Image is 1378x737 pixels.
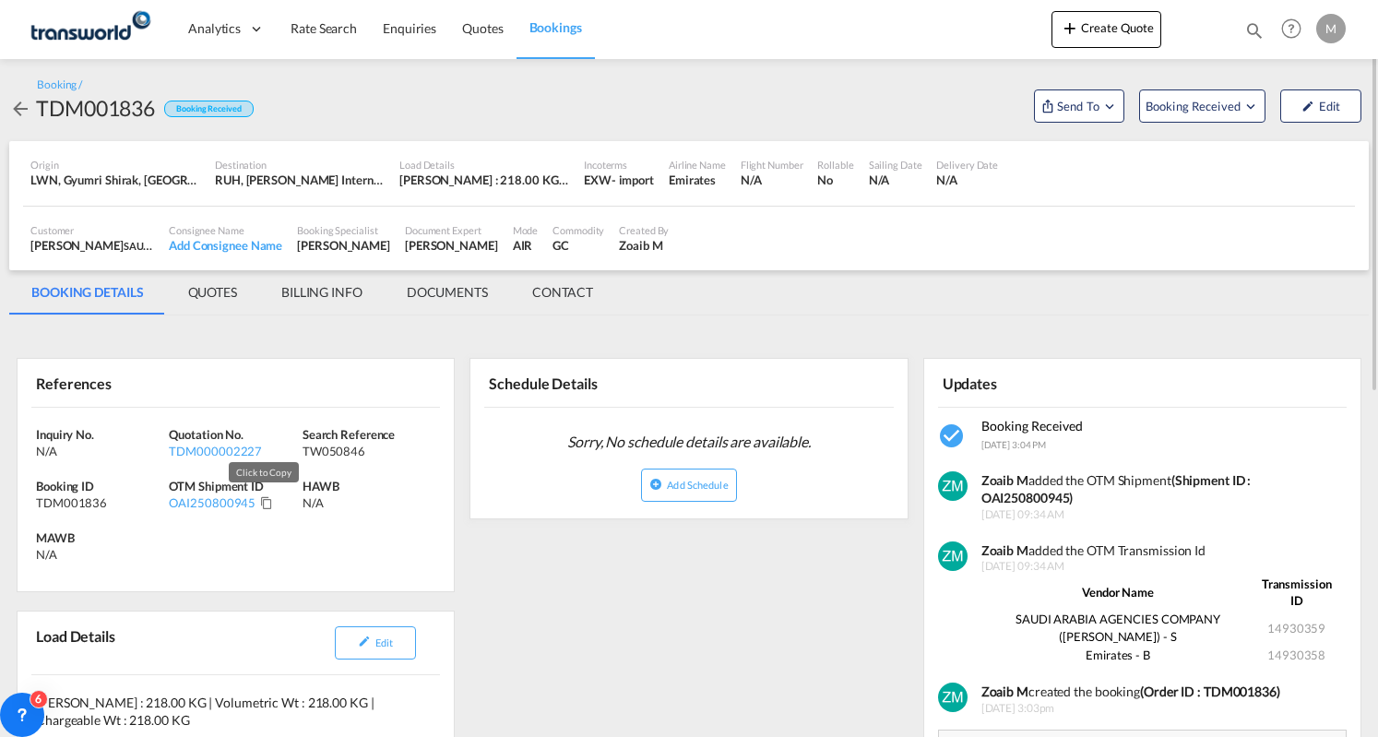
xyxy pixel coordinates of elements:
[817,172,853,188] div: No
[981,646,1255,664] td: Emirates - B
[938,683,968,712] img: GYPPNPAAAAAElFTkSuQmCC
[1254,646,1338,664] td: 14930358
[619,223,669,237] div: Created By
[462,20,503,36] span: Quotes
[817,158,853,172] div: Rollable
[669,158,726,172] div: Airline Name
[513,223,539,237] div: Mode
[303,479,339,493] span: HAWB
[529,19,582,35] span: Bookings
[1082,585,1154,600] strong: Vendor Name
[641,469,736,502] button: icon-plus-circleAdd Schedule
[124,238,378,253] span: SAUDI ARABIA AGENCIES COMPANY ([PERSON_NAME])
[405,223,498,237] div: Document Expert
[1139,89,1265,123] button: Open demo menu
[1055,97,1101,115] span: Send To
[981,610,1255,645] td: SAUDI ARABIA AGENCIES COMPANY ([PERSON_NAME]) - S
[981,507,1338,523] span: [DATE] 09:34 AM
[260,496,273,509] md-icon: Click to Copy
[981,542,1028,558] strong: Zoaib M
[869,158,922,172] div: Sailing Date
[869,172,922,188] div: N/A
[513,237,539,254] div: AIR
[37,77,82,93] div: Booking /
[1059,17,1081,39] md-icon: icon-plus 400-fg
[297,223,390,237] div: Booking Specialist
[169,223,282,237] div: Consignee Name
[1051,11,1161,48] button: icon-plus 400-fgCreate Quote
[938,366,1139,398] div: Updates
[9,270,166,315] md-tab-item: BOOKING DETAILS
[510,270,615,315] md-tab-item: CONTACT
[405,237,498,254] div: [PERSON_NAME]
[1276,13,1307,44] span: Help
[741,158,803,172] div: Flight Number
[1316,14,1346,43] div: M
[981,559,1338,575] span: [DATE] 09:34 AM
[36,93,155,123] div: TDM001836
[358,635,371,648] md-icon: icon-pencil
[552,237,604,254] div: GC
[584,172,612,188] div: EXW
[36,530,75,545] span: MAWB
[36,427,94,442] span: Inquiry No.
[28,8,152,50] img: 1a84b2306ded11f09c1219774cd0a0fe.png
[938,541,968,571] img: GYPPNPAAAAAElFTkSuQmCC
[649,478,662,491] md-icon: icon-plus-circle
[18,18,388,38] body: Editor, editor10
[169,443,297,459] div: TDM000002227
[36,546,57,563] div: N/A
[9,98,31,120] md-icon: icon-arrow-left
[981,439,1047,450] span: [DATE] 3:04 PM
[399,172,569,188] div: [PERSON_NAME] : 218.00 KG | Volumetric Wt : 218.00 KG | Chargeable Wt : 218.00 KG
[303,443,431,459] div: TW050846
[229,462,299,482] md-tooltip: Click to Copy
[169,479,264,493] span: OTM Shipment ID
[1276,13,1316,46] div: Help
[164,101,253,118] div: Booking Received
[981,541,1338,560] div: added the OTM Transmission Id
[560,424,818,459] span: Sorry, No schedule details are available.
[981,418,1083,434] span: Booking Received
[30,158,200,172] div: Origin
[399,158,569,172] div: Load Details
[303,427,395,442] span: Search Reference
[291,20,357,36] span: Rate Search
[612,172,654,188] div: - import
[1034,89,1124,123] button: Open demo menu
[981,683,1338,701] div: created the booking
[981,472,1028,488] strong: Zoaib M
[36,443,164,459] div: N/A
[1280,89,1361,123] button: icon-pencilEdit
[981,684,1028,699] b: Zoaib M
[938,422,968,451] md-icon: icon-checkbox-marked-circle
[375,636,393,648] span: Edit
[936,158,998,172] div: Delivery Date
[584,158,654,172] div: Incoterms
[335,626,416,660] button: icon-pencilEdit
[981,471,1338,507] div: added the OTM Shipment
[741,172,803,188] div: N/A
[1244,20,1265,48] div: icon-magnify
[936,172,998,188] div: N/A
[552,223,604,237] div: Commodity
[30,223,154,237] div: Customer
[169,427,244,442] span: Quotation No.
[30,172,200,188] div: LWN, Gyumri Shirak, Gyumri, Armenia, South West Asia, Asia Pacific
[1146,97,1242,115] span: Booking Received
[215,172,385,188] div: RUH, King Khaled International, Riyadh, Saudi Arabia, Middle East, Middle East
[1254,610,1338,645] td: 14930359
[188,19,241,38] span: Analytics
[36,479,94,493] span: Booking ID
[169,237,282,254] div: Add Consignee Name
[303,494,435,511] div: N/A
[981,701,1338,717] span: [DATE] 3:03pm
[1140,684,1280,699] b: (Order ID : TDM001836)
[938,471,968,501] img: GYPPNPAAAAAElFTkSuQmCC
[1244,20,1265,41] md-icon: icon-magnify
[31,619,123,667] div: Load Details
[385,270,510,315] md-tab-item: DOCUMENTS
[669,172,726,188] div: Emirates
[619,237,669,254] div: Zoaib M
